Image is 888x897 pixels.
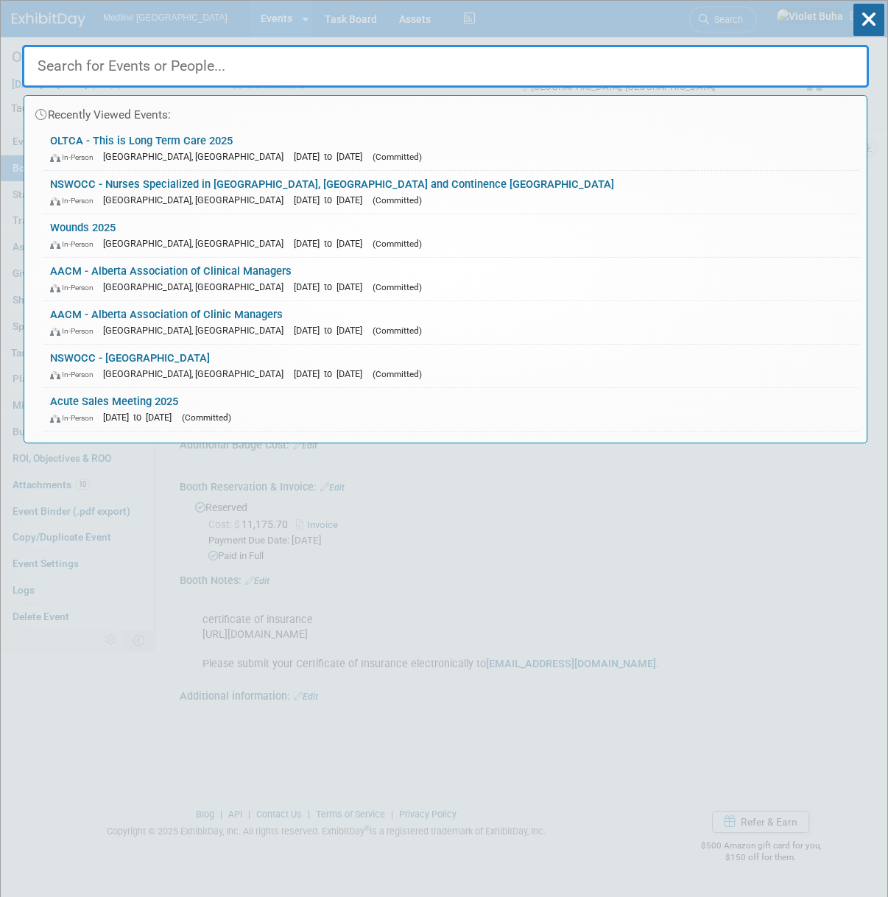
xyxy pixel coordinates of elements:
span: [GEOGRAPHIC_DATA], [GEOGRAPHIC_DATA] [103,238,291,249]
span: (Committed) [373,326,422,336]
span: [DATE] to [DATE] [294,238,370,249]
span: In-Person [50,413,100,423]
span: (Committed) [373,369,422,379]
a: NSWOCC - Nurses Specialized in [GEOGRAPHIC_DATA], [GEOGRAPHIC_DATA] and Continence [GEOGRAPHIC_DA... [43,171,859,214]
div: Recently Viewed Events: [32,96,859,127]
span: (Committed) [373,195,422,205]
span: [DATE] to [DATE] [294,325,370,336]
span: [DATE] to [DATE] [103,412,179,423]
span: In-Person [50,326,100,336]
a: AACM - Alberta Association of Clinical Managers In-Person [GEOGRAPHIC_DATA], [GEOGRAPHIC_DATA] [D... [43,258,859,300]
span: (Committed) [182,412,231,423]
a: Wounds 2025 In-Person [GEOGRAPHIC_DATA], [GEOGRAPHIC_DATA] [DATE] to [DATE] (Committed) [43,214,859,257]
span: [GEOGRAPHIC_DATA], [GEOGRAPHIC_DATA] [103,151,291,162]
span: In-Person [50,239,100,249]
span: (Committed) [373,282,422,292]
a: Acute Sales Meeting 2025 In-Person [DATE] to [DATE] (Committed) [43,388,859,431]
span: [GEOGRAPHIC_DATA], [GEOGRAPHIC_DATA] [103,281,291,292]
span: (Committed) [373,239,422,249]
span: In-Person [50,152,100,162]
span: [GEOGRAPHIC_DATA], [GEOGRAPHIC_DATA] [103,368,291,379]
span: In-Person [50,196,100,205]
span: In-Person [50,283,100,292]
a: OLTCA - This is Long Term Care 2025 In-Person [GEOGRAPHIC_DATA], [GEOGRAPHIC_DATA] [DATE] to [DAT... [43,127,859,170]
span: (Committed) [373,152,422,162]
span: [GEOGRAPHIC_DATA], [GEOGRAPHIC_DATA] [103,325,291,336]
span: In-Person [50,370,100,379]
span: [DATE] to [DATE] [294,368,370,379]
span: [DATE] to [DATE] [294,281,370,292]
span: [DATE] to [DATE] [294,194,370,205]
a: NSWOCC - [GEOGRAPHIC_DATA] In-Person [GEOGRAPHIC_DATA], [GEOGRAPHIC_DATA] [DATE] to [DATE] (Commi... [43,345,859,387]
input: Search for Events or People... [22,45,869,88]
a: AACM - Alberta Association of Clinic Managers In-Person [GEOGRAPHIC_DATA], [GEOGRAPHIC_DATA] [DAT... [43,301,859,344]
span: [DATE] to [DATE] [294,151,370,162]
span: [GEOGRAPHIC_DATA], [GEOGRAPHIC_DATA] [103,194,291,205]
